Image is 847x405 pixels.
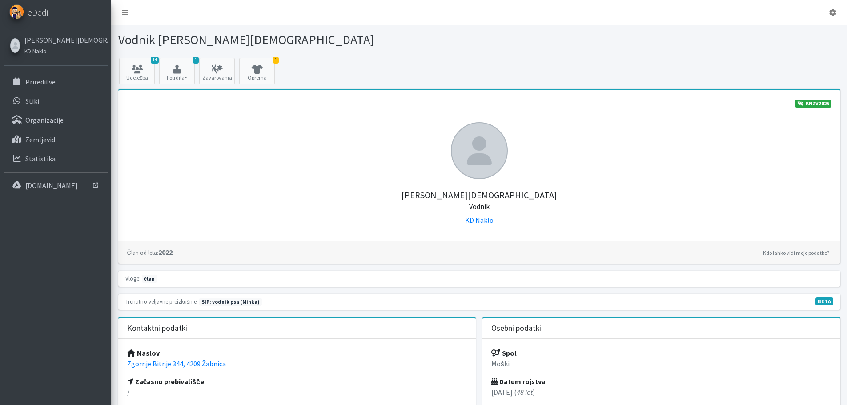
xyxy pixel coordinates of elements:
[4,131,108,148] a: Zemljevid
[127,377,205,386] strong: Začasno prebivališče
[4,176,108,194] a: [DOMAIN_NAME]
[127,248,173,257] strong: 2022
[491,349,517,357] strong: Spol
[4,92,108,110] a: Stiki
[127,179,831,211] h5: [PERSON_NAME][DEMOGRAPHIC_DATA]
[24,35,105,45] a: [PERSON_NAME][DEMOGRAPHIC_DATA]
[125,298,198,305] small: Trenutno veljavne preizkušnje:
[491,358,831,369] p: Moški
[125,275,140,282] small: Vloge:
[25,77,56,86] p: Prireditve
[491,377,546,386] strong: Datum rojstva
[25,181,78,190] p: [DOMAIN_NAME]
[273,57,279,64] span: 1
[151,57,159,64] span: 14
[159,58,195,84] button: 1 Potrdila
[25,154,56,163] p: Statistika
[239,58,275,84] a: 1 Oprema
[199,58,235,84] a: Zavarovanja
[127,324,187,333] h3: Kontaktni podatki
[795,100,831,108] a: KNZV2025
[4,150,108,168] a: Statistika
[127,387,467,397] p: /
[25,116,64,124] p: Organizacije
[119,58,155,84] a: 14 Udeležba
[9,4,24,19] img: eDedi
[24,45,105,56] a: KD Naklo
[127,359,226,368] a: Zgornje Bitnje 344, 4209 Žabnica
[4,111,108,129] a: Organizacije
[761,248,831,258] a: Kdo lahko vidi moje podatke?
[25,96,39,105] p: Stiki
[815,297,833,305] span: V fazi razvoja
[25,135,55,144] p: Zemljevid
[4,73,108,91] a: Prireditve
[491,387,831,397] p: [DATE] ( )
[28,6,48,19] span: eDedi
[118,32,476,48] h1: Vodnik [PERSON_NAME][DEMOGRAPHIC_DATA]
[127,249,158,256] small: Član od leta:
[142,275,157,283] span: član
[469,202,490,211] small: Vodnik
[491,324,541,333] h3: Osebni podatki
[24,48,47,55] small: KD Naklo
[199,298,262,306] span: Naslednja preizkušnja: jesen 2026
[517,388,533,397] em: 48 let
[127,349,160,357] strong: Naslov
[193,57,199,64] span: 1
[465,216,494,225] a: KD Naklo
